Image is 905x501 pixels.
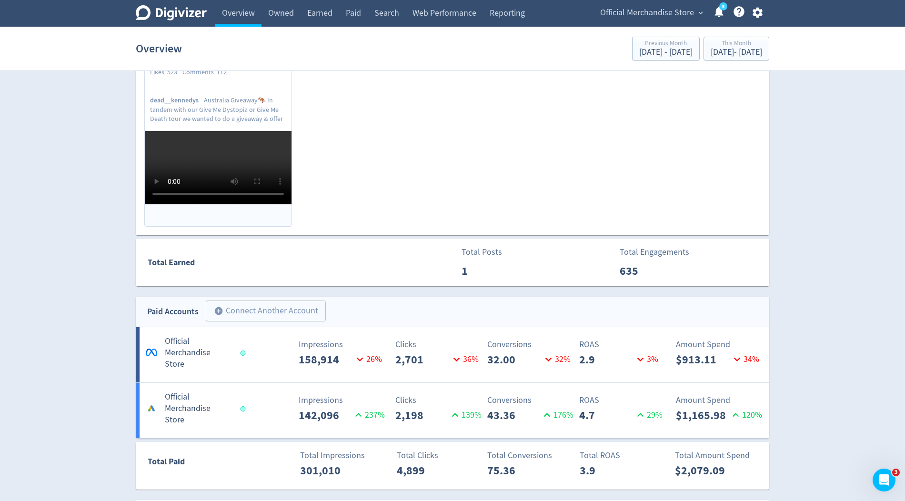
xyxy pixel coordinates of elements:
h1: Overview [136,33,182,64]
p: 4.7 [579,407,634,424]
p: $1,165.98 [676,407,729,424]
div: Paid Accounts [147,305,199,319]
h5: Official Merchandise Store [165,336,231,370]
p: 176 % [541,409,573,421]
p: 2,701 [395,351,450,368]
div: Comments [182,68,232,77]
p: Clicks [395,394,482,407]
div: Previous Month [639,40,693,48]
p: 139 % [449,409,482,421]
span: Data last synced: 22 Sep 2025, 3:01pm (AEST) [241,406,249,411]
p: Amount Spend [676,394,762,407]
p: 32.00 [487,351,542,368]
span: Official Merchandise Store [600,5,694,20]
p: Impressions [299,338,385,351]
p: 43.36 [487,407,541,424]
p: Impressions [299,394,385,407]
button: Previous Month[DATE] - [DATE] [632,37,700,60]
p: 2.9 [579,351,634,368]
a: Official Merchandise StoreImpressions142,096237%Clicks2,198139%Conversions43.36176%ROAS4.729%Amou... [136,383,769,438]
p: Conversions [487,394,573,407]
button: Connect Another Account [206,301,326,321]
span: 112 [217,68,227,76]
p: 1 [462,262,516,280]
a: Connect Another Account [199,302,326,321]
p: Total Amount Spend [675,449,761,462]
button: Official Merchandise Store [597,5,705,20]
p: Conversions [487,338,573,351]
p: Total Impressions [300,449,386,462]
p: $913.11 [676,351,731,368]
a: Total EarnedTotal Posts1Total Engagements635 [136,239,769,286]
p: 120 % [729,409,762,421]
p: 635 [620,262,674,280]
p: Total Posts [462,246,516,259]
p: 2,198 [395,407,449,424]
p: 301,010 [300,462,355,479]
div: This Month [711,40,762,48]
p: Clicks [395,338,482,351]
p: Total Engagements [620,246,689,259]
p: 29 % [634,409,663,421]
p: 75.36 [487,462,542,479]
p: Total Conversions [487,449,573,462]
p: 36 % [450,353,479,366]
a: 5 [719,2,727,10]
p: Total ROAS [580,449,666,462]
p: 158,914 [299,351,353,368]
span: 3 [892,469,900,476]
p: 142,096 [299,407,352,424]
p: 3.9 [580,462,634,479]
p: 32 % [542,353,571,366]
p: Amount Spend [676,338,762,351]
span: dead__kennedys [150,96,204,105]
h5: Official Merchandise Store [165,391,231,426]
div: [DATE] - [DATE] [639,48,693,57]
div: Likes [150,68,182,77]
div: [DATE] - [DATE] [711,48,762,57]
p: ROAS [579,394,665,407]
p: Total Clicks [397,449,483,462]
div: Total Paid [136,455,241,473]
p: $2,079.09 [675,462,730,479]
span: expand_more [696,9,705,17]
div: Total Earned [136,256,452,270]
p: Australia Giveaway🦘 In tandem with our Give Me Dystopia or Give Me Death tour we wanted to do a g... [150,96,286,122]
p: 34 % [731,353,759,366]
iframe: Intercom live chat [873,469,895,491]
span: Data last synced: 22 Sep 2025, 3:01pm (AEST) [241,351,249,356]
a: *Official Merchandise StoreImpressions158,91426%Clicks2,70136%Conversions32.0032%ROAS2.93%Amount ... [136,327,769,382]
span: add_circle [214,306,223,316]
span: 523 [167,68,177,76]
p: 4,899 [397,462,452,479]
a: dead__kennedys[DATE]Likes523Comments112dead__kennedysAustralia Giveaway🦘 In tandem with our Give ... [145,42,292,226]
button: This Month[DATE]- [DATE] [704,37,769,60]
text: 5 [722,3,724,10]
p: 3 % [634,353,658,366]
p: ROAS [579,338,665,351]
